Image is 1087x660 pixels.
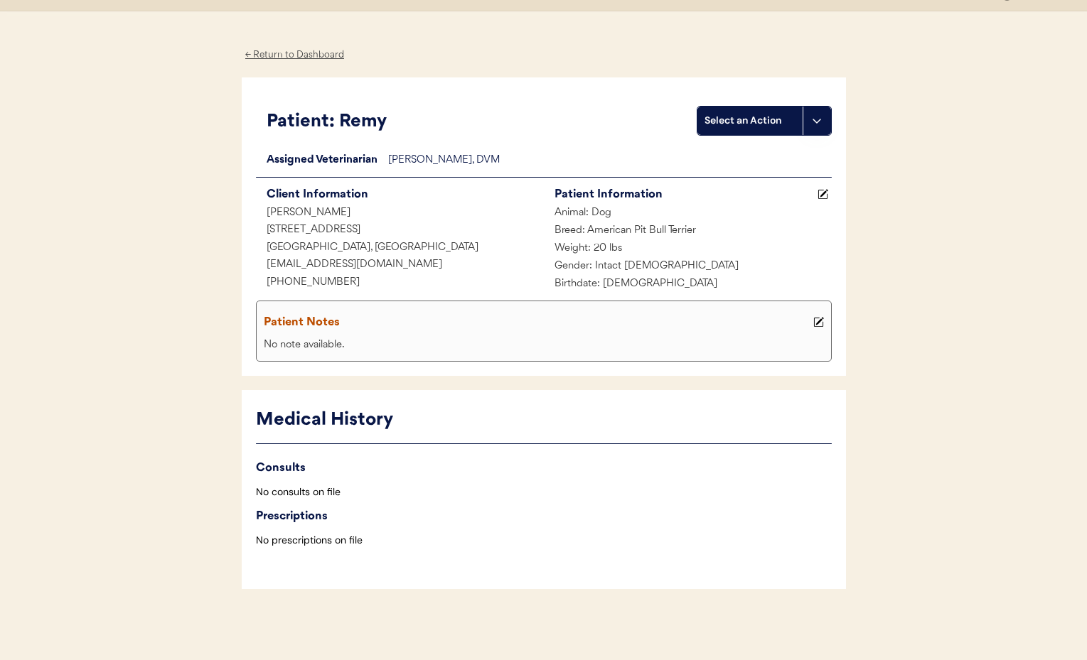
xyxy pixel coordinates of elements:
[544,205,832,222] div: Animal: Dog
[544,240,832,258] div: Weight: 20 lbs
[260,337,828,355] div: No note available.
[555,185,814,205] div: Patient Information
[256,152,388,170] div: Assigned Veterinarian
[544,222,832,240] div: Breed: American Pit Bull Terrier
[544,276,832,293] div: Birthdate: [DEMOGRAPHIC_DATA]
[544,258,832,276] div: Gender: Intact [DEMOGRAPHIC_DATA]
[256,274,544,292] div: [PHONE_NUMBER]
[256,256,544,274] div: [EMAIL_ADDRESS][DOMAIN_NAME]
[267,109,697,136] div: Patient: Remy
[242,47,348,63] div: ← Return to Dashboard
[267,185,544,205] div: Client Information
[256,222,544,239] div: [STREET_ADDRESS]
[256,205,544,222] div: [PERSON_NAME]
[388,152,832,170] div: [PERSON_NAME], DVM
[256,534,832,548] div: No prescriptions on file
[256,458,832,478] div: Consults
[705,114,796,128] div: Select an Action
[256,239,544,257] div: [GEOGRAPHIC_DATA], [GEOGRAPHIC_DATA]
[256,507,832,526] div: Prescriptions
[256,485,832,499] div: No consults on file
[256,407,832,434] div: Medical History
[264,313,810,332] div: Patient Notes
